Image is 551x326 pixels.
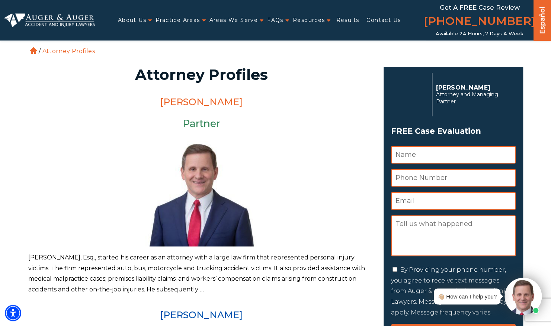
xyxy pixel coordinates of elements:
a: Resources [293,13,325,28]
div: 👋🏼 How can I help you? [438,291,497,301]
a: Areas We Serve [209,13,258,28]
label: By Providing your phone number, you agree to receive text messages from Auger & Auger Accident an... [391,266,515,316]
h3: FREE Case Evaluation [391,124,516,138]
input: Email [391,192,516,210]
li: Attorney Profiles [41,48,97,55]
input: Phone Number [391,169,516,187]
a: About Us [118,13,146,28]
a: [PERSON_NAME] [160,96,243,107]
span: Attorney and Managing Partner [436,91,512,105]
a: Practice Areas [156,13,200,28]
img: Intaker widget Avatar [504,278,542,315]
span: Available 24 Hours, 7 Days a Week [436,31,523,37]
a: FAQs [267,13,283,28]
input: Name [391,146,516,164]
div: Accessibility Menu [5,305,21,321]
span: Get a FREE Case Review [440,4,520,11]
a: Home [30,47,37,54]
img: Herbert Auger [145,135,257,246]
h3: Partner [28,118,375,129]
img: Herbert Auger [391,76,428,113]
h1: Attorney Profiles [33,67,370,82]
p: [PERSON_NAME] [436,84,512,91]
a: Contact Us [366,13,401,28]
img: Auger & Auger Accident and Injury Lawyers Logo [4,13,95,27]
a: [PHONE_NUMBER] [424,13,535,31]
p: [PERSON_NAME], Esq., started his career as an attorney with a large law firm that represented per... [28,252,375,295]
a: [PERSON_NAME] [160,309,243,320]
a: Results [336,13,359,28]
